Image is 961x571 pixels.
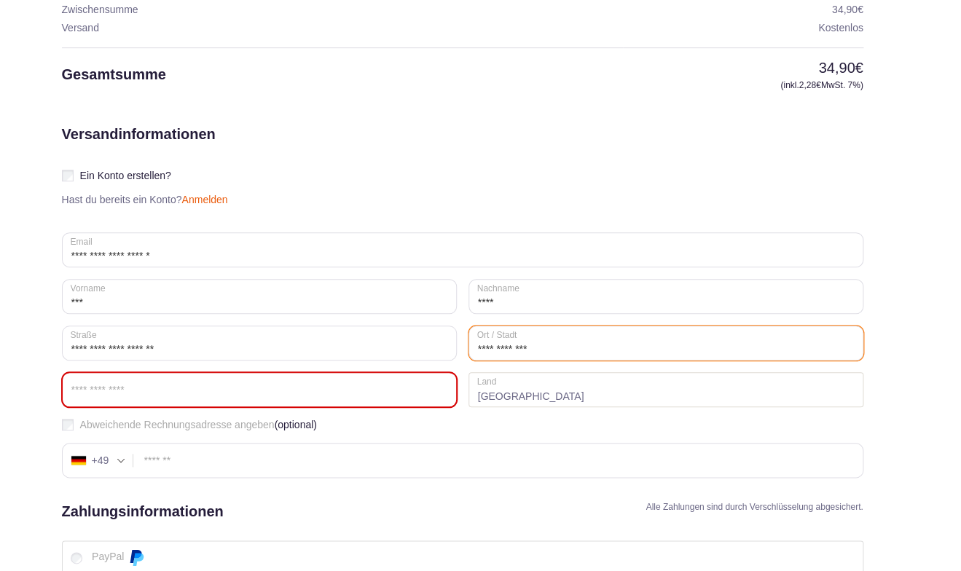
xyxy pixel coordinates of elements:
bdi: 34,90 [832,4,863,15]
a: Anmelden [182,194,228,205]
span: € [855,60,863,76]
span: Zwischensumme [62,4,138,15]
span: Ein Konto erstellen? [80,170,171,181]
h4: Alle Zahlungen sind durch Verschlüsselung abgesichert. [646,500,863,513]
span: € [858,4,863,15]
h2: Zahlungsinformationen [62,500,224,522]
strong: [GEOGRAPHIC_DATA] [468,372,863,407]
div: +49 [92,455,109,465]
img: PayPal [128,548,145,566]
h2: Versandinformationen [62,123,216,232]
div: Germany (Deutschland): +49 [63,444,134,477]
span: Gesamtsumme [62,66,166,82]
bdi: 34,90 [818,60,863,76]
p: Hast du bereits ein Konto? [56,194,234,206]
small: (inkl. MwSt. 7%) [630,79,863,92]
label: Abweichende Rechnungsadresse angeben [62,419,863,431]
input: Abweichende Rechnungsadresse angeben(optional) [62,419,74,430]
span: Versand [62,22,99,34]
span: (optional) [274,419,316,431]
label: PayPal [92,551,149,562]
span: 2,28 [799,80,820,90]
span: € [816,80,821,90]
input: Ein Konto erstellen? [62,170,74,181]
span: Kostenlos [818,22,863,34]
